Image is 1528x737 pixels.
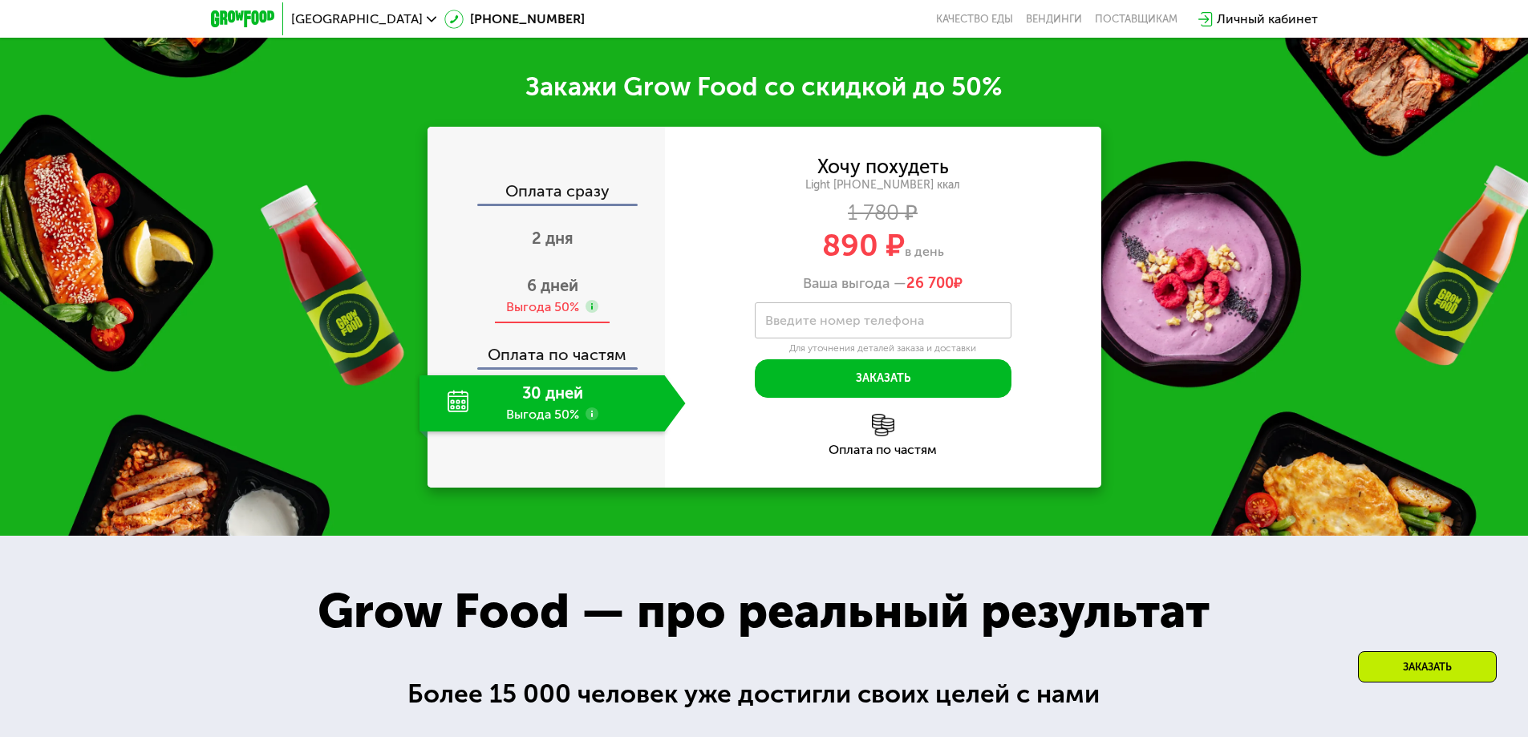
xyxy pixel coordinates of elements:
a: Вендинги [1026,13,1082,26]
div: Оплата по частям [665,443,1101,456]
div: Личный кабинет [1217,10,1318,29]
img: l6xcnZfty9opOoJh.png [872,414,894,436]
div: Для уточнения деталей заказа и доставки [755,342,1011,355]
div: Заказать [1358,651,1497,682]
div: Light [PHONE_NUMBER] ккал [665,178,1101,192]
div: Оплата сразу [429,183,665,204]
div: Более 15 000 человек уже достигли своих целей с нами [407,674,1121,714]
div: Выгода 50% [506,298,579,316]
button: Заказать [755,359,1011,398]
div: Хочу похудеть [817,158,949,176]
a: Качество еды [936,13,1013,26]
span: 2 дня [532,229,574,248]
div: 1 780 ₽ [665,204,1101,222]
span: в день [905,244,944,259]
span: 890 ₽ [822,227,905,264]
div: Ваша выгода — [665,275,1101,293]
span: 26 700 [906,274,954,292]
label: Введите номер телефона [765,316,924,325]
a: [PHONE_NUMBER] [444,10,585,29]
div: Grow Food — про реальный результат [282,575,1245,647]
span: [GEOGRAPHIC_DATA] [291,13,423,26]
div: поставщикам [1095,13,1177,26]
div: Оплата по частям [429,330,665,367]
span: 6 дней [527,276,578,295]
span: ₽ [906,275,963,293]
